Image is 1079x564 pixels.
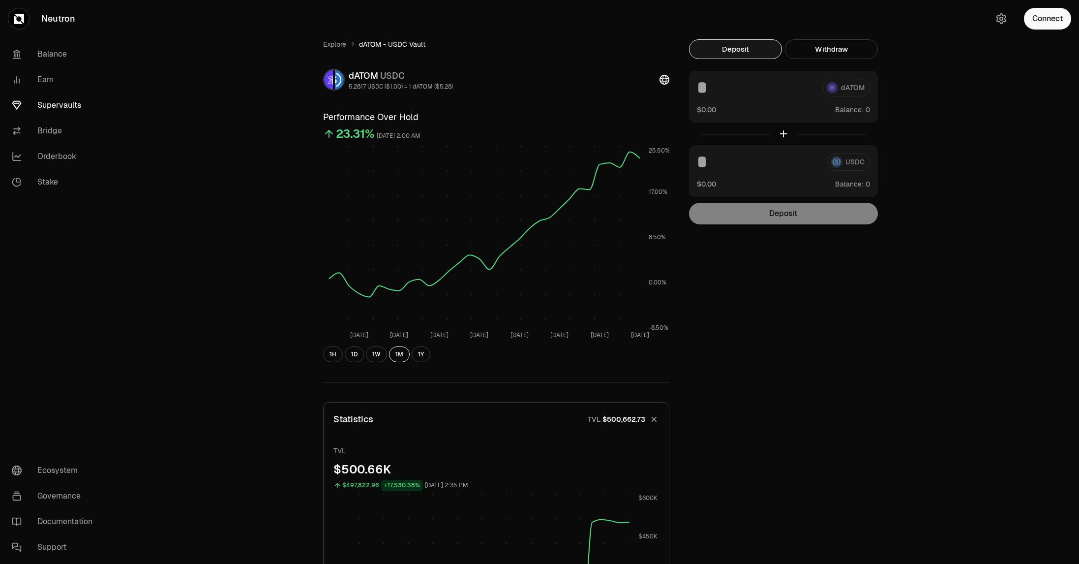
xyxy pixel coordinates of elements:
[349,83,453,91] div: 5.2817 USDC ($1.00) = 1 dATOM ($5.28)
[1024,8,1071,30] button: Connect
[359,39,425,49] span: dATOM - USDC Vault
[4,169,106,195] a: Stake
[350,331,368,339] tspan: [DATE]
[333,446,659,456] p: TVL
[333,462,659,477] div: $500.66K
[697,104,716,115] button: $0.00
[689,39,782,59] button: Deposit
[333,412,373,426] p: Statistics
[4,41,106,67] a: Balance
[631,331,649,339] tspan: [DATE]
[591,331,609,339] tspan: [DATE]
[835,179,864,189] span: Balance:
[412,346,430,362] button: 1Y
[389,346,410,362] button: 1M
[835,105,864,115] span: Balance:
[588,414,600,424] p: TVL
[4,144,106,169] a: Orderbook
[4,509,106,534] a: Documentation
[380,70,405,81] span: USDC
[323,110,669,124] h3: Performance Over Hold
[4,93,106,118] a: Supervaults
[381,480,423,491] div: +17,530.38%
[323,39,669,49] nav: breadcrumb
[430,331,449,339] tspan: [DATE]
[550,331,569,339] tspan: [DATE]
[377,130,420,142] div: [DATE] 2:00 AM
[324,403,669,436] button: StatisticsTVL$500,662.73
[4,67,106,93] a: Earn
[324,70,333,90] img: dATOM Logo
[323,346,343,362] button: 1H
[649,279,666,286] tspan: 0.00%
[649,324,668,332] tspan: -8.50%
[336,126,375,142] div: 23.31%
[342,480,379,491] div: $497,822.96
[4,483,106,509] a: Governance
[785,39,878,59] button: Withdraw
[4,458,106,483] a: Ecosystem
[697,179,716,189] button: $0.00
[602,414,645,424] span: $500,662.73
[323,39,346,49] a: Explore
[366,346,387,362] button: 1W
[349,69,453,83] div: dATOM
[345,346,364,362] button: 1D
[649,188,667,196] tspan: 17.00%
[649,233,666,241] tspan: 8.50%
[4,118,106,144] a: Bridge
[390,331,408,339] tspan: [DATE]
[638,494,658,502] tspan: $600K
[4,534,106,560] a: Support
[425,480,468,491] div: [DATE] 2:35 PM
[335,70,344,90] img: USDC Logo
[649,147,670,155] tspan: 25.50%
[638,533,658,540] tspan: $450K
[510,331,529,339] tspan: [DATE]
[470,331,488,339] tspan: [DATE]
